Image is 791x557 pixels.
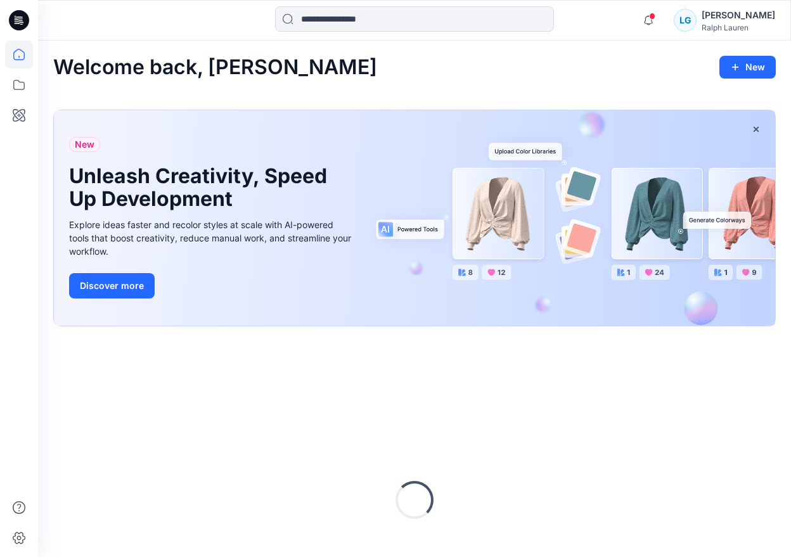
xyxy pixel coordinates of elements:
span: New [75,137,94,152]
h2: Welcome back, [PERSON_NAME] [53,56,377,79]
a: Discover more [69,273,354,298]
button: Discover more [69,273,155,298]
h1: Unleash Creativity, Speed Up Development [69,165,335,210]
div: [PERSON_NAME] [702,8,775,23]
div: Explore ideas faster and recolor styles at scale with AI-powered tools that boost creativity, red... [69,218,354,258]
div: Ralph Lauren [702,23,775,32]
div: LG [674,9,697,32]
button: New [719,56,776,79]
